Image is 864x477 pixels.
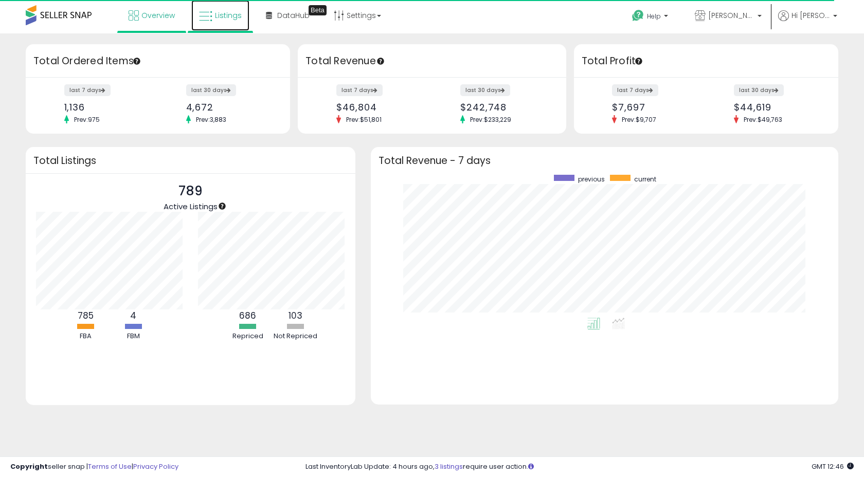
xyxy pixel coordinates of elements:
[191,115,231,124] span: Prev: 3,883
[141,10,175,21] span: Overview
[734,84,784,96] label: last 30 days
[617,115,661,124] span: Prev: $9,707
[612,84,658,96] label: last 7 days
[460,84,510,96] label: last 30 days
[632,9,644,22] i: Get Help
[336,84,383,96] label: last 7 days
[734,102,820,113] div: $44,619
[225,332,271,341] div: Repriced
[336,102,424,113] div: $46,804
[239,309,256,322] b: 686
[739,115,787,124] span: Prev: $49,763
[273,332,319,341] div: Not Repriced
[465,115,516,124] span: Prev: $233,229
[33,157,348,164] h3: Total Listings
[460,102,548,113] div: $242,748
[778,10,837,33] a: Hi [PERSON_NAME]
[186,102,273,113] div: 4,672
[309,5,327,15] div: Tooltip anchor
[582,54,831,68] h3: Total Profit
[578,175,605,184] span: previous
[612,102,698,113] div: $7,697
[647,12,661,21] span: Help
[132,57,141,66] div: Tooltip anchor
[289,309,302,322] b: 103
[69,115,105,124] span: Prev: 975
[64,84,111,96] label: last 7 days
[708,10,754,21] span: [PERSON_NAME] STORE
[376,57,385,66] div: Tooltip anchor
[164,181,218,201] p: 789
[624,2,678,33] a: Help
[634,175,656,184] span: current
[78,309,94,322] b: 785
[64,102,151,113] div: 1,136
[277,10,310,21] span: DataHub
[634,57,643,66] div: Tooltip anchor
[130,309,136,322] b: 4
[218,201,227,211] div: Tooltip anchor
[341,115,387,124] span: Prev: $51,801
[215,10,242,21] span: Listings
[379,157,831,164] h3: Total Revenue - 7 days
[305,54,559,68] h3: Total Revenue
[791,10,830,21] span: Hi [PERSON_NAME]
[164,201,218,212] span: Active Listings
[186,84,236,96] label: last 30 days
[110,332,156,341] div: FBM
[62,332,109,341] div: FBA
[33,54,282,68] h3: Total Ordered Items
